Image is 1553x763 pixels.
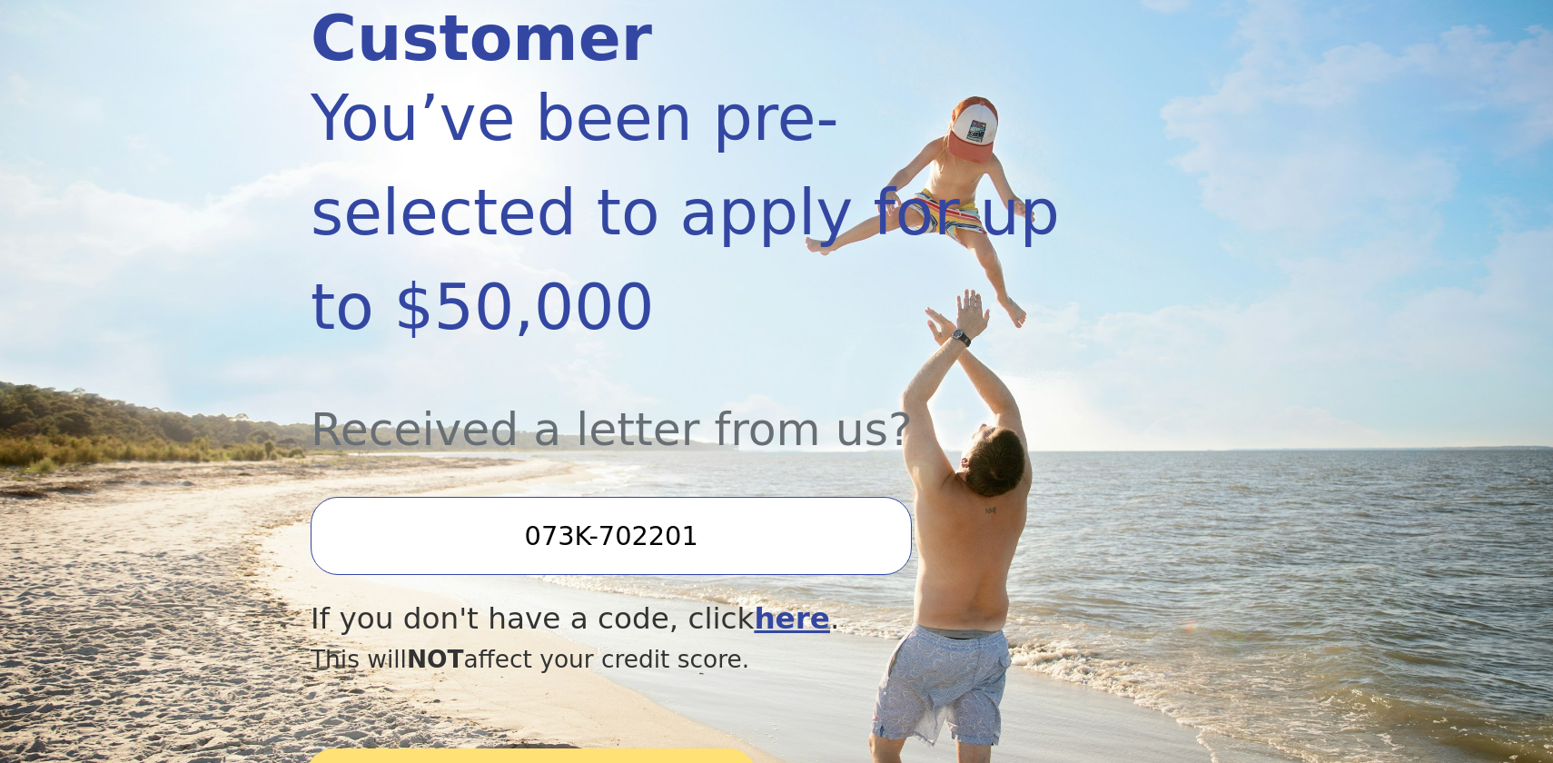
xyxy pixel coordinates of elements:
[311,497,912,575] input: Enter your Offer Code:
[407,645,464,673] span: NOT
[311,641,1103,678] div: This will affect your credit score.
[311,354,1103,464] div: Received a letter from us?
[311,597,1103,641] div: If you don't have a code, click .
[754,601,830,636] a: here
[311,71,1103,354] div: You’ve been pre-selected to apply for up to $50,000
